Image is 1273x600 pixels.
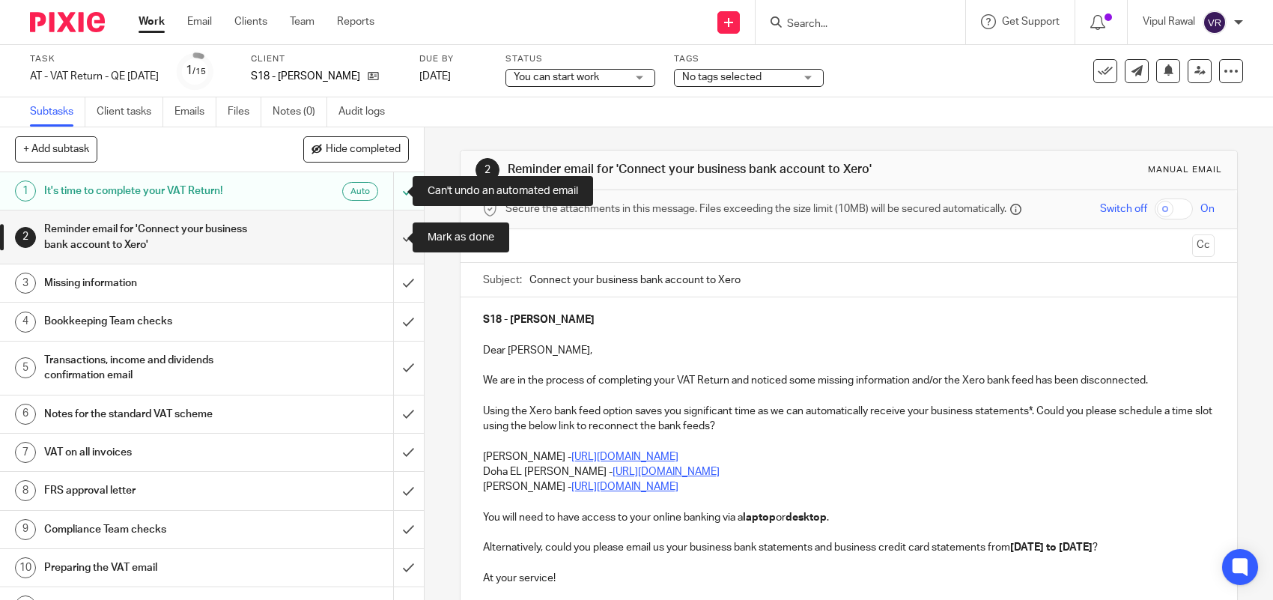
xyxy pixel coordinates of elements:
label: To: [483,238,499,253]
h1: Missing information [44,272,267,294]
a: [URL][DOMAIN_NAME] [571,482,678,492]
strong: [DATE] to [DATE] [1010,542,1093,553]
h1: Reminder email for 'Connect your business bank account to Xero' [44,218,267,256]
p: Using the Xero bank feed option saves you significant time as we can automatically receive your b... [483,404,1215,434]
div: 2 [15,227,36,248]
strong: S18 - [PERSON_NAME] [483,315,595,325]
h1: Reminder email for 'Connect your business bank account to Xero' [508,162,881,178]
h1: Preparing the VAT email [44,557,267,579]
span: Hide completed [326,144,401,156]
button: + Add subtask [15,136,97,162]
h1: Notes for the standard VAT scheme [44,403,267,425]
p: [PERSON_NAME] - [483,449,1215,464]
h1: Compliance Team checks [44,518,267,541]
label: Task [30,53,159,65]
p: Dear [PERSON_NAME], [483,343,1215,358]
a: Team [290,14,315,29]
a: Email [187,14,212,29]
div: 10 [15,557,36,578]
p: Doha EL [PERSON_NAME] - [483,464,1215,479]
h1: Bookkeeping Team checks [44,310,267,333]
a: Clients [234,14,267,29]
div: Auto [342,182,378,201]
strong: laptop [743,512,776,523]
div: 3 [15,273,36,294]
a: Work [139,14,165,29]
a: Audit logs [338,97,396,127]
a: [URL][DOMAIN_NAME] [571,452,678,462]
div: 9 [15,519,36,540]
div: AT - VAT Return - QE 30-09-2025 [30,69,159,84]
p: Alternatively, could you please email us your business bank statements and business credit card s... [483,540,1215,555]
h1: It's time to complete your VAT Return! [44,180,267,202]
input: Search [786,18,920,31]
a: [URL][DOMAIN_NAME] [613,467,720,477]
h1: FRS approval letter [44,479,267,502]
p: We are in the process of completing your VAT Return and noticed some missing information and/or t... [483,373,1215,388]
div: 2 [476,158,499,182]
span: You can start work [514,72,599,82]
p: At your service! [483,571,1215,586]
p: S18 - [PERSON_NAME] [251,69,360,84]
small: /15 [192,67,206,76]
div: 1 [15,181,36,201]
h1: VAT on all invoices [44,441,267,464]
a: Files [228,97,261,127]
label: Status [505,53,655,65]
span: No tags selected [682,72,762,82]
a: Client tasks [97,97,163,127]
a: Emails [174,97,216,127]
div: 5 [15,357,36,378]
div: 4 [15,312,36,333]
span: Secure the attachments in this message. Files exceeding the size limit (10MB) will be secured aut... [505,201,1006,216]
div: AT - VAT Return - QE [DATE] [30,69,159,84]
img: svg%3E [1203,10,1227,34]
span: Switch off [1100,201,1147,216]
p: You will need to have access to your online banking via a or . [483,510,1215,525]
a: Reports [337,14,374,29]
span: Get Support [1002,16,1060,27]
button: Cc [1192,234,1215,257]
div: 7 [15,442,36,463]
p: Vipul Rawal [1143,14,1195,29]
h1: Transactions, income and dividends confirmation email [44,349,267,387]
img: Pixie [30,12,105,32]
a: Subtasks [30,97,85,127]
div: 1 [186,62,206,79]
span: [DATE] [419,71,451,82]
label: Tags [674,53,824,65]
strong: desktop [786,512,827,523]
a: Notes (0) [273,97,327,127]
button: Hide completed [303,136,409,162]
label: Client [251,53,401,65]
label: Due by [419,53,487,65]
div: 8 [15,480,36,501]
label: Subject: [483,273,522,288]
div: 6 [15,404,36,425]
div: Manual email [1148,164,1222,176]
span: On [1200,201,1215,216]
p: [PERSON_NAME] - [483,479,1215,494]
